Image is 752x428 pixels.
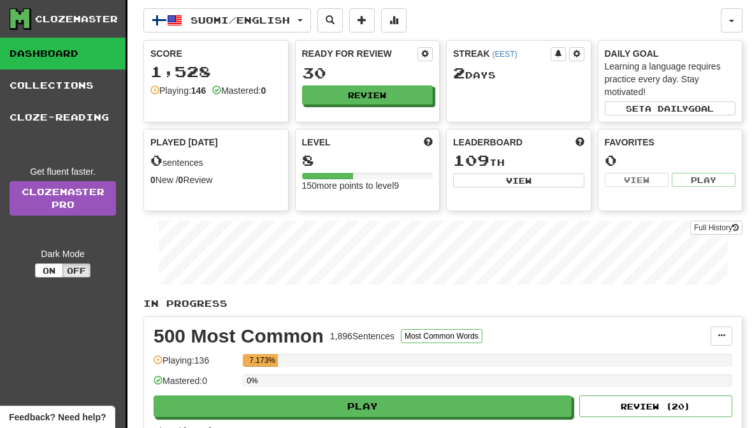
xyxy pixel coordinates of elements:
div: th [453,152,584,169]
button: On [35,263,63,277]
span: 109 [453,151,489,169]
div: Playing: 136 [154,354,236,375]
div: Mastered: 0 [154,374,236,395]
button: Full History [690,221,742,235]
div: New / Review [150,173,282,186]
strong: 0 [150,175,155,185]
button: Suomi/English [143,8,311,33]
div: 30 [302,65,433,81]
button: View [453,173,584,188]
div: 500 Most Common [154,327,324,346]
a: ClozemasterPro [10,181,116,216]
div: Daily Goal [605,47,736,60]
div: Mastered: [212,84,266,97]
span: Played [DATE] [150,136,218,149]
div: Playing: [150,84,206,97]
span: Open feedback widget [9,411,106,424]
span: a daily [645,104,688,113]
span: Suomi / English [191,15,290,26]
div: Day s [453,65,584,82]
div: 150 more points to level 9 [302,179,433,192]
button: More stats [381,8,407,33]
span: 2 [453,64,465,82]
button: Most Common Words [401,329,482,343]
div: 7.173% [247,354,278,367]
div: Get fluent faster. [10,165,116,178]
span: This week in points, UTC [575,136,584,149]
div: sentences [150,152,282,169]
button: Search sentences [317,8,343,33]
button: Add sentence to collection [349,8,375,33]
button: Seta dailygoal [605,101,736,115]
div: Dark Mode [10,247,116,260]
div: Streak [453,47,551,60]
span: Score more points to level up [424,136,433,149]
span: Level [302,136,331,149]
div: Score [150,47,282,60]
strong: 0 [261,85,266,96]
button: Off [62,263,90,277]
button: Review [302,85,433,105]
a: (EEST) [492,50,517,59]
div: Learning a language requires practice every day. Stay motivated! [605,60,736,98]
span: 0 [150,151,163,169]
button: View [605,173,669,187]
button: Play [672,173,735,187]
p: In Progress [143,297,742,310]
div: Clozemaster [35,13,118,26]
span: Leaderboard [453,136,523,149]
div: 0 [605,152,736,168]
div: 8 [302,152,433,168]
div: Favorites [605,136,736,149]
strong: 146 [191,85,206,96]
div: Ready for Review [302,47,418,60]
strong: 0 [178,175,184,185]
div: 1,896 Sentences [330,330,394,343]
div: 1,528 [150,64,282,80]
button: Review (20) [579,395,732,417]
button: Play [154,395,572,417]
